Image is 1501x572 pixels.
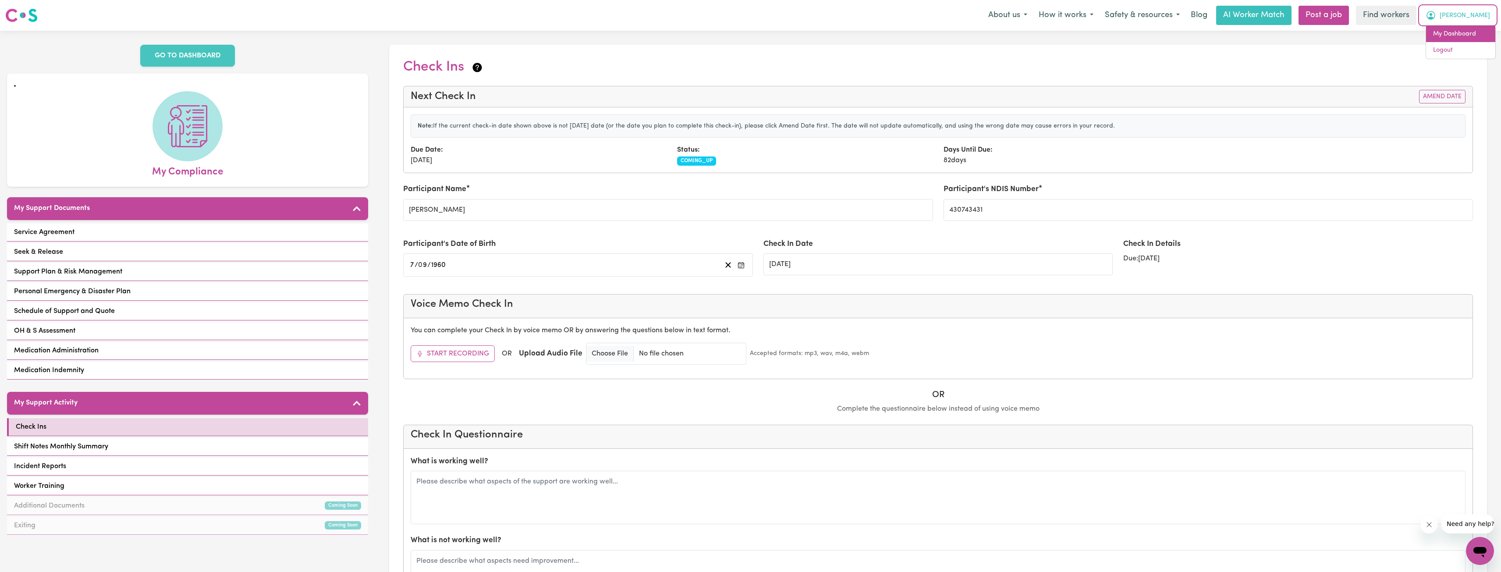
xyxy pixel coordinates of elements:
div: My Account [1426,25,1496,59]
label: What is working well? [411,456,488,467]
a: Find workers [1356,6,1416,25]
span: Additional Documents [14,501,85,511]
span: My Compliance [152,161,223,180]
span: Medication Administration [14,345,99,356]
a: Check Ins [7,418,368,436]
span: 0 [418,262,422,269]
label: Participant Name [403,184,466,195]
span: Shift Notes Monthly Summary [14,441,108,452]
a: Incident Reports [7,458,368,476]
label: Participant's NDIS Number [944,184,1039,195]
a: Logout [1426,42,1495,59]
a: Careseekers logo [5,5,38,25]
div: 82 days [938,145,1205,166]
a: GO TO DASHBOARD [140,45,235,67]
span: Worker Training [14,481,64,491]
span: Exiting [14,520,35,531]
button: Safety & resources [1099,6,1185,25]
a: OH & S Assessment [7,322,368,340]
label: Participant's Date of Birth [403,238,496,250]
span: OR [502,348,512,359]
a: Support Plan & Risk Management [7,263,368,281]
a: Schedule of Support and Quote [7,302,368,320]
h5: My Support Documents [14,204,90,213]
input: ---- [431,259,446,271]
h4: Check In Questionnaire [411,429,1466,441]
small: Coming Soon [325,521,361,529]
p: Complete the questionnaire below instead of using voice memo [403,404,1473,414]
button: Start Recording [411,345,495,362]
a: Seek & Release [7,243,368,261]
a: AI Worker Match [1216,6,1292,25]
a: Post a job [1299,6,1349,25]
h4: Voice Memo Check In [411,298,1466,311]
span: Need any help? [5,6,53,13]
a: Shift Notes Monthly Summary [7,438,368,456]
input: -- [419,259,428,271]
span: Service Agreement [14,227,75,238]
label: Check In Details [1123,238,1181,250]
span: Schedule of Support and Quote [14,306,115,316]
label: What is not working well? [411,535,501,546]
span: OH & S Assessment [14,326,75,336]
button: Amend Date [1419,90,1466,103]
strong: Note: [418,123,433,129]
span: Incident Reports [14,461,66,472]
a: Medication Indemnity [7,362,368,380]
a: Additional DocumentsComing Soon [7,497,368,515]
small: Coming Soon [325,501,361,510]
button: About us [983,6,1033,25]
iframe: Message from company [1441,514,1494,533]
strong: Due Date: [411,146,443,153]
label: Check In Date [763,238,813,250]
a: ExitingComing Soon [7,517,368,535]
div: [DATE] [405,145,672,166]
small: Accepted formats: mp3, wav, m4a, webm [750,349,869,358]
span: Personal Emergency & Disaster Plan [14,286,131,297]
a: Worker Training [7,477,368,495]
iframe: Close message [1420,516,1438,533]
button: My Account [1420,6,1496,25]
input: -- [410,259,415,271]
a: My Dashboard [1426,26,1495,43]
iframe: Button to launch messaging window [1466,537,1494,565]
span: / [427,261,431,269]
h2: Check Ins [403,59,483,75]
span: / [415,261,418,269]
strong: Status: [677,146,700,153]
label: Upload Audio File [519,348,582,359]
a: Service Agreement [7,224,368,242]
span: [PERSON_NAME] [1440,11,1490,21]
span: COMING_UP [677,156,716,165]
div: Due: [DATE] [1123,253,1473,264]
p: If the current check-in date shown above is not [DATE] date (or the date you plan to complete thi... [418,121,1458,131]
a: Personal Emergency & Disaster Plan [7,283,368,301]
span: Support Plan & Risk Management [14,266,122,277]
a: My Compliance [14,91,361,180]
strong: Days Until Due: [944,146,993,153]
a: Medication Administration [7,342,368,360]
p: You can complete your Check In by voice memo OR by answering the questions below in text format. [411,325,1466,336]
button: My Support Documents [7,197,368,220]
span: Medication Indemnity [14,365,84,376]
span: Check Ins [16,422,46,432]
h5: OR [403,390,1473,400]
img: Careseekers logo [5,7,38,23]
a: Blog [1185,6,1213,25]
button: How it works [1033,6,1099,25]
span: Seek & Release [14,247,63,257]
h5: My Support Activity [14,399,78,407]
h4: Next Check In [411,90,476,103]
button: My Support Activity [7,392,368,415]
